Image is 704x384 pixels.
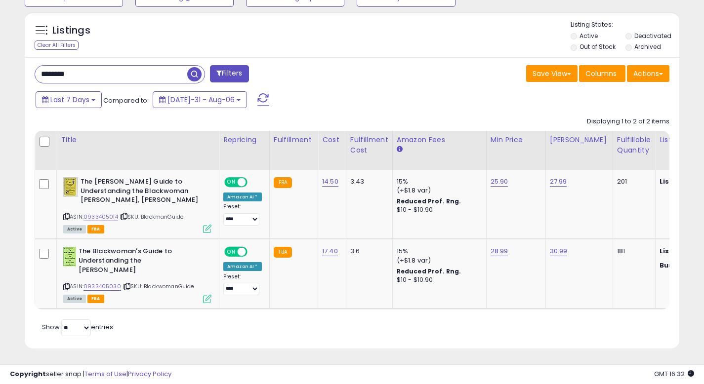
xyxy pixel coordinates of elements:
img: 41euEFOSVDL._SL40_.jpg [63,177,78,197]
div: Displaying 1 to 2 of 2 items [587,117,669,126]
div: 181 [617,247,648,256]
span: Last 7 Days [50,95,89,105]
span: All listings currently available for purchase on Amazon [63,225,86,233]
span: OFF [246,178,262,187]
span: FBA [87,225,104,233]
h5: Listings [52,24,90,38]
small: FBA [274,247,292,258]
div: Amazon AI * [223,262,262,271]
div: Cost [322,135,342,145]
a: 14.50 [322,177,338,187]
div: Fulfillment [274,135,314,145]
span: All listings currently available for purchase on Amazon [63,295,86,303]
b: Reduced Prof. Rng. [397,267,461,275]
a: 0933405014 [83,213,118,221]
label: Out of Stock [580,42,616,51]
div: Fulfillable Quantity [617,135,651,155]
span: Columns [585,69,617,78]
a: 28.99 [491,246,508,256]
a: 27.99 [550,177,567,187]
a: Terms of Use [84,369,126,379]
a: 30.99 [550,246,568,256]
div: Clear All Filters [35,40,79,50]
a: 25.90 [491,177,508,187]
span: ON [225,178,238,187]
span: Show: entries [42,322,113,332]
div: Preset: [223,203,262,226]
div: $10 - $10.90 [397,276,479,284]
img: 510yqBhoEtL._SL40_.jpg [63,247,76,267]
a: 17.40 [322,246,338,256]
label: Deactivated [634,32,671,40]
div: Preset: [223,273,262,296]
b: Reduced Prof. Rng. [397,197,461,205]
div: Amazon AI * [223,192,262,201]
span: [DATE]-31 - Aug-06 [167,95,235,105]
div: (+$1.8 var) [397,186,479,195]
div: Title [61,135,215,145]
span: | SKU: BlackwomanGuide [123,282,194,290]
p: Listing States: [571,20,679,30]
button: Actions [627,65,669,82]
div: (+$1.8 var) [397,256,479,265]
div: seller snap | | [10,370,171,379]
div: ASIN: [63,247,211,302]
div: $10 - $10.90 [397,206,479,214]
a: 0933405030 [83,282,121,291]
div: 15% [397,177,479,186]
div: ASIN: [63,177,211,232]
div: Fulfillment Cost [350,135,388,155]
span: 2025-08-14 16:32 GMT [654,369,694,379]
small: FBA [274,177,292,188]
span: OFF [246,248,262,256]
span: | SKU: BlackmanGuide [120,213,183,221]
b: The Blackwoman's Guide to Understanding the [PERSON_NAME] [79,247,199,277]
div: Repricing [223,135,265,145]
button: Filters [210,65,248,82]
span: ON [225,248,238,256]
button: [DATE]-31 - Aug-06 [153,91,247,108]
button: Save View [526,65,578,82]
div: Min Price [491,135,541,145]
div: 201 [617,177,648,186]
button: Last 7 Days [36,91,102,108]
button: Columns [579,65,625,82]
small: Amazon Fees. [397,145,403,154]
b: The [PERSON_NAME] Guide to Understanding the Blackwoman [PERSON_NAME], [PERSON_NAME] [81,177,201,207]
span: Compared to: [103,96,149,105]
div: 15% [397,247,479,256]
span: FBA [87,295,104,303]
div: Amazon Fees [397,135,482,145]
label: Archived [634,42,661,51]
div: [PERSON_NAME] [550,135,609,145]
strong: Copyright [10,369,46,379]
div: 3.43 [350,177,385,186]
label: Active [580,32,598,40]
a: Privacy Policy [128,369,171,379]
div: 3.6 [350,247,385,256]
